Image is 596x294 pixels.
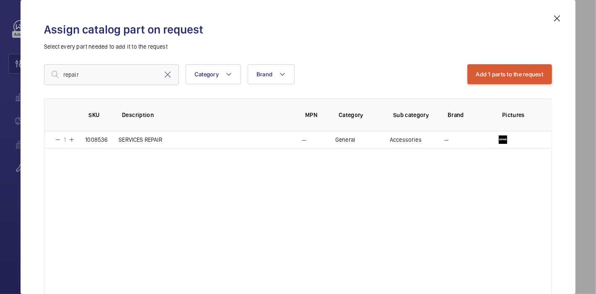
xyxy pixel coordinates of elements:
[499,135,507,144] img: 4IH7dyk0lKfVbRFSf4R9ywTe9GShna42_NoCtMvpQiKEiGqH.png
[390,135,422,144] p: Accessories
[44,42,552,51] p: Select every part needed to add it to the request
[61,135,68,144] p: 1
[119,135,162,144] p: SERVICES REPAIR
[335,135,355,144] p: General
[339,111,380,119] p: Category
[305,111,325,119] p: MPN
[502,111,535,119] p: Pictures
[467,64,552,84] button: Add 1 parts to the request
[248,64,295,84] button: Brand
[122,111,292,119] p: Description
[302,135,306,144] p: --
[88,111,109,119] p: SKU
[444,135,448,144] p: --
[44,64,179,85] input: Find a part
[44,22,552,37] h2: Assign catalog part on request
[85,135,108,144] p: 1008536
[257,71,272,78] span: Brand
[393,111,434,119] p: Sub category
[194,71,219,78] span: Category
[448,111,489,119] p: Brand
[186,64,241,84] button: Category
